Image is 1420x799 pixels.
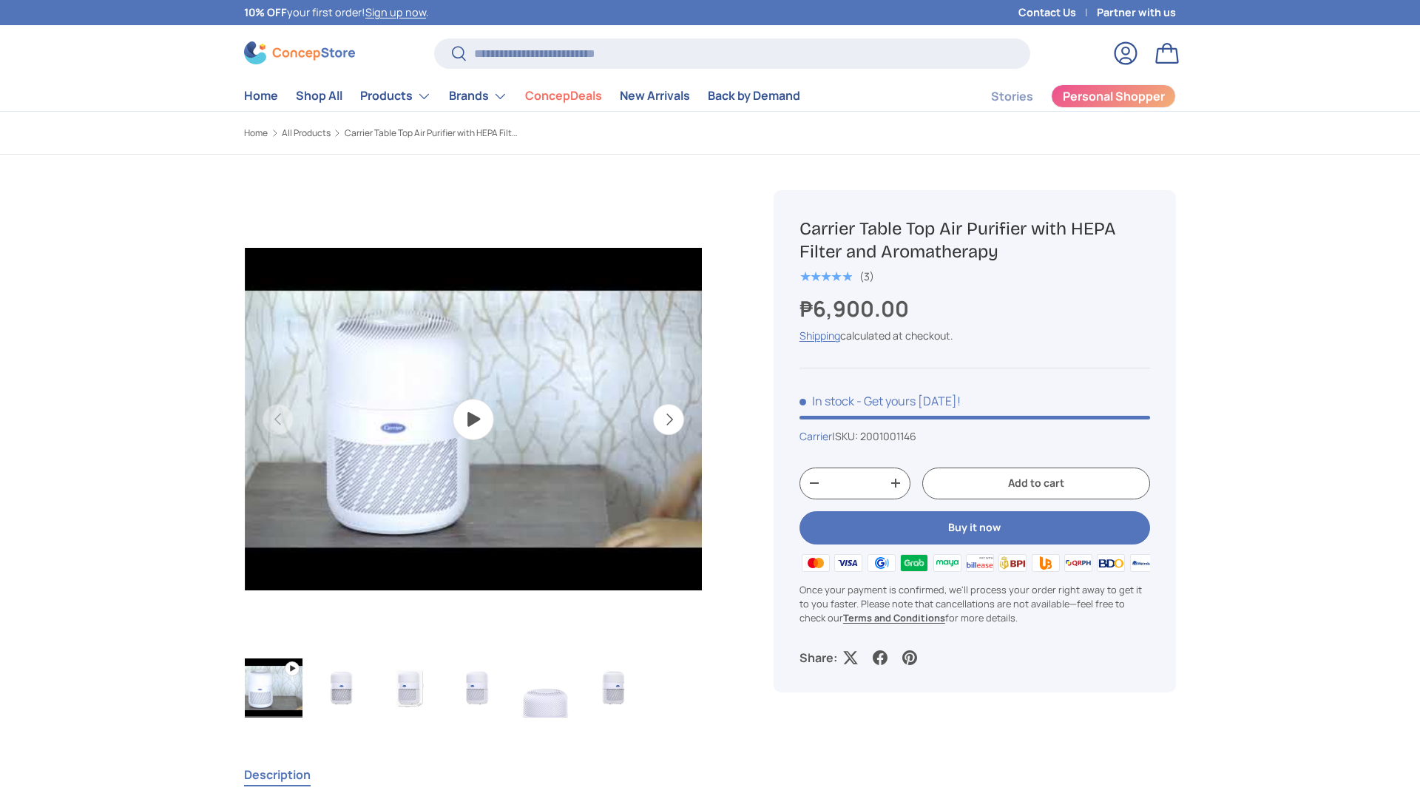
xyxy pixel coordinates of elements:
img: gcash [865,552,898,574]
img: Carrier Table Top Air Purifier with HEPA Filter and Aromatherapy [517,658,575,718]
summary: Brands [440,81,516,111]
img: bdo [1095,552,1127,574]
span: SKU: [835,429,858,443]
a: Carrier Table Top Air Purifier with HEPA Filter and Aromatherapy [345,129,522,138]
media-gallery: Gallery Viewer [244,190,703,722]
nav: Breadcrumbs [244,127,738,140]
a: Stories [991,82,1033,111]
a: Shipping [799,328,840,343]
button: Add to cart [922,468,1150,499]
button: Description [244,758,311,792]
a: Home [244,129,268,138]
p: Once your payment is confirmed, we'll process your order right away to get it to you faster. Plea... [799,583,1150,626]
a: Terms and Conditions [843,611,945,624]
a: Sign up now [365,5,426,19]
nav: Secondary [956,81,1176,111]
img: Carrier Table Top Air Purifier with HEPA Filter and Aromatherapy [449,658,507,718]
img: carrier-table-top-air-purifier-with-hepa-filter-and-aromatherapy-youtube-video-concepstore [245,191,702,648]
a: Carrier [799,429,832,443]
a: Back by Demand [708,81,800,110]
a: Contact Us [1018,4,1097,21]
img: grabpay [898,552,930,574]
summary: Products [351,81,440,111]
img: maya [930,552,963,574]
img: bpi [996,552,1029,574]
span: ★★★★★ [799,269,852,284]
h1: Carrier Table Top Air Purifier with HEPA Filter and Aromatherapy [799,218,1150,263]
div: 5.0 out of 5.0 stars [799,270,852,283]
a: Shop All [296,81,342,110]
img: Carrier Table Top Air Purifier with HEPA Filter and Aromatherapy [381,658,439,718]
a: Personal Shopper [1051,84,1176,108]
img: visa [832,552,865,574]
span: 2001001146 [860,429,916,443]
div: (3) [859,271,874,282]
span: | [832,429,916,443]
img: qrph [1062,552,1095,574]
span: In stock [799,393,854,409]
p: Share: [799,649,837,667]
p: - Get yours [DATE]! [856,393,961,409]
img: Carrier Table Top Air Purifier with HEPA Filter and Aromatherapy [313,658,371,718]
nav: Primary [244,81,800,111]
img: Carrier Table Top Air Purifier with HEPA Filter and Aromatherapy [585,658,643,718]
div: calculated at checkout. [799,328,1150,343]
strong: ₱6,900.00 [799,294,913,323]
img: master [799,552,832,574]
img: billease [964,552,996,574]
strong: 10% OFF [244,5,287,19]
img: carrier-table-top-air-purifier-with-hepa-filter-and-aromatherapy-youtube-video-concepstore [245,658,302,718]
a: 5.0 out of 5.0 stars (3) [799,267,874,283]
a: All Products [282,129,331,138]
a: Home [244,81,278,110]
p: your first order! . [244,4,429,21]
span: Personal Shopper [1063,90,1165,102]
img: ConcepStore [244,41,355,64]
a: Products [360,81,431,111]
img: metrobank [1128,552,1160,574]
a: New Arrivals [620,81,690,110]
img: ubp [1029,552,1061,574]
a: Partner with us [1097,4,1176,21]
a: Brands [449,81,507,111]
button: Buy it now [799,511,1150,545]
a: ConcepDeals [525,81,602,110]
